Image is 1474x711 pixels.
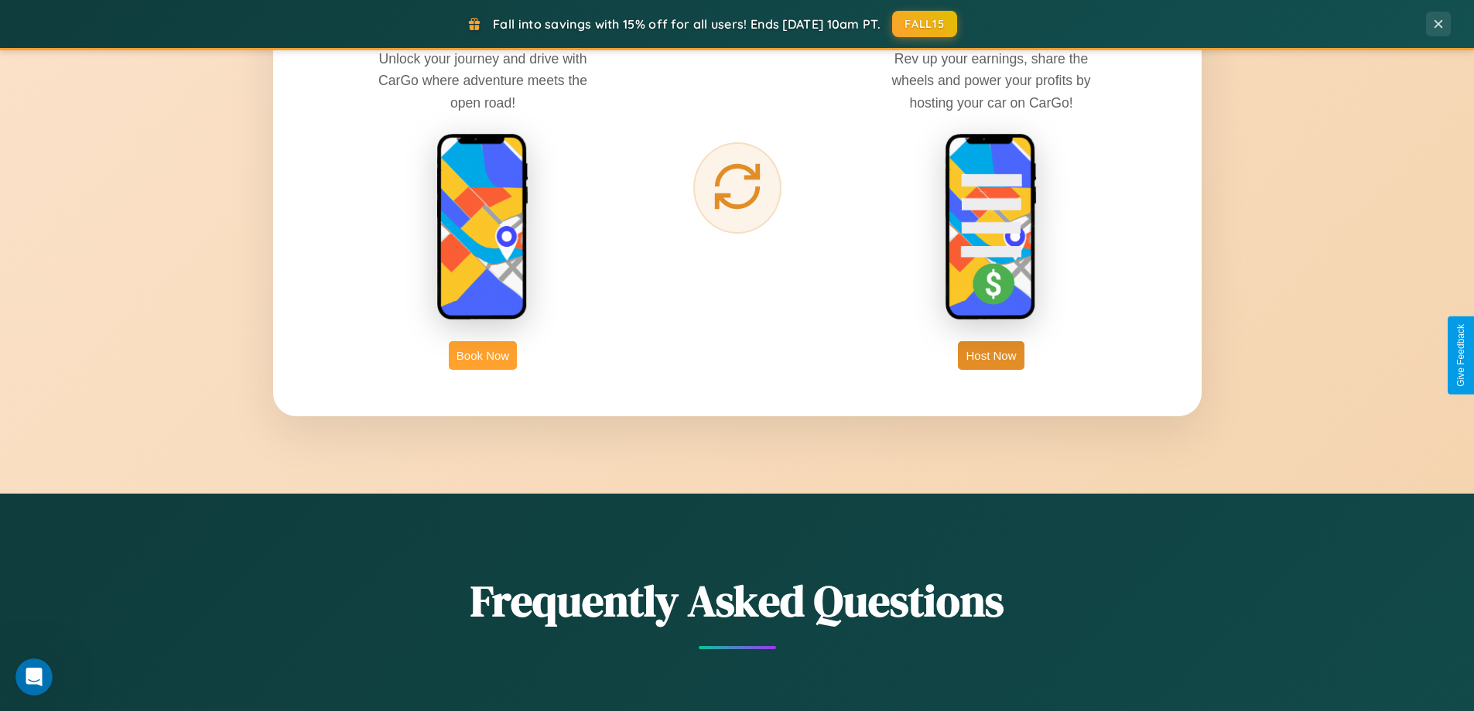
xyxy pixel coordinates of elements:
div: Give Feedback [1455,324,1466,387]
button: Book Now [449,341,517,370]
span: Fall into savings with 15% off for all users! Ends [DATE] 10am PT. [493,16,881,32]
img: host phone [945,133,1038,322]
h2: Frequently Asked Questions [273,571,1202,631]
iframe: Intercom live chat [15,658,53,696]
p: Unlock your journey and drive with CarGo where adventure meets the open road! [367,48,599,113]
img: rent phone [436,133,529,322]
button: FALL15 [892,11,957,37]
button: Host Now [958,341,1024,370]
p: Rev up your earnings, share the wheels and power your profits by hosting your car on CarGo! [875,48,1107,113]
